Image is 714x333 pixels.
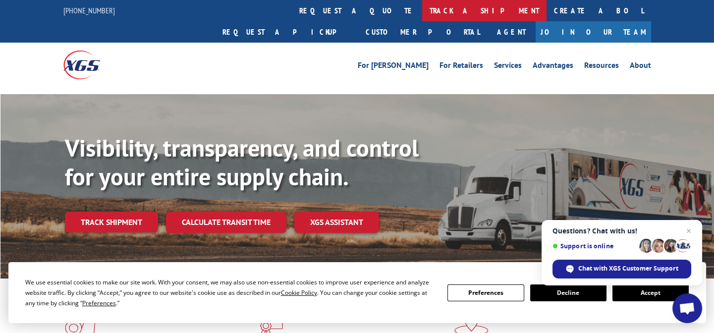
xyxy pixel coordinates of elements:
a: About [630,61,651,72]
a: Agent [487,21,536,43]
span: Close chat [683,225,695,237]
a: For [PERSON_NAME] [358,61,429,72]
b: Visibility, transparency, and control for your entire supply chain. [65,132,419,192]
a: [PHONE_NUMBER] [63,5,115,15]
div: Cookie Consent Prompt [8,262,706,323]
a: Services [494,61,522,72]
a: Track shipment [65,212,158,232]
a: XGS ASSISTANT [294,212,379,233]
a: Calculate transit time [166,212,286,233]
span: Cookie Policy [281,288,317,297]
a: Join Our Team [536,21,651,43]
button: Preferences [447,284,524,301]
button: Accept [612,284,689,301]
a: Resources [584,61,619,72]
button: Decline [530,284,606,301]
div: Chat with XGS Customer Support [552,260,691,278]
div: We use essential cookies to make our site work. With your consent, we may also use non-essential ... [25,277,436,308]
span: Questions? Chat with us! [552,227,691,235]
span: Chat with XGS Customer Support [578,264,678,273]
a: Customer Portal [358,21,487,43]
div: Open chat [672,293,702,323]
span: Preferences [82,299,116,307]
span: Support is online [552,242,636,250]
a: Advantages [533,61,573,72]
a: For Retailers [439,61,483,72]
a: Request a pickup [215,21,358,43]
